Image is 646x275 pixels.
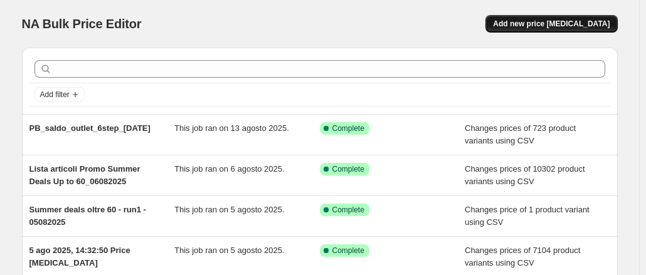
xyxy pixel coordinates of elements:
span: This job ran on 5 agosto 2025. [174,246,285,255]
span: Changes prices of 7104 product variants using CSV [465,246,580,267]
span: This job ran on 5 agosto 2025. [174,205,285,214]
span: This job ran on 13 agosto 2025. [174,123,289,133]
span: 5 ago 2025, 14:32:50 Price [MEDICAL_DATA] [29,246,130,267]
span: Changes prices of 723 product variants using CSV [465,123,576,145]
span: Complete [332,205,364,215]
span: Changes price of 1 product variant using CSV [465,205,590,227]
span: Complete [332,246,364,256]
span: Complete [332,123,364,133]
span: Changes prices of 10302 product variants using CSV [465,164,585,186]
span: PB_saldo_outlet_6step_[DATE] [29,123,151,133]
span: Summer deals oltre 60 - run1 - 05082025 [29,205,146,227]
button: Add filter [34,87,85,102]
span: Lista articoli Promo Summer Deals Up to 60_06082025 [29,164,140,186]
span: Complete [332,164,364,174]
span: NA Bulk Price Editor [22,17,142,31]
button: Add new price [MEDICAL_DATA] [485,15,617,33]
span: Add filter [40,90,70,100]
span: This job ran on 6 agosto 2025. [174,164,285,174]
span: Add new price [MEDICAL_DATA] [493,19,610,29]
